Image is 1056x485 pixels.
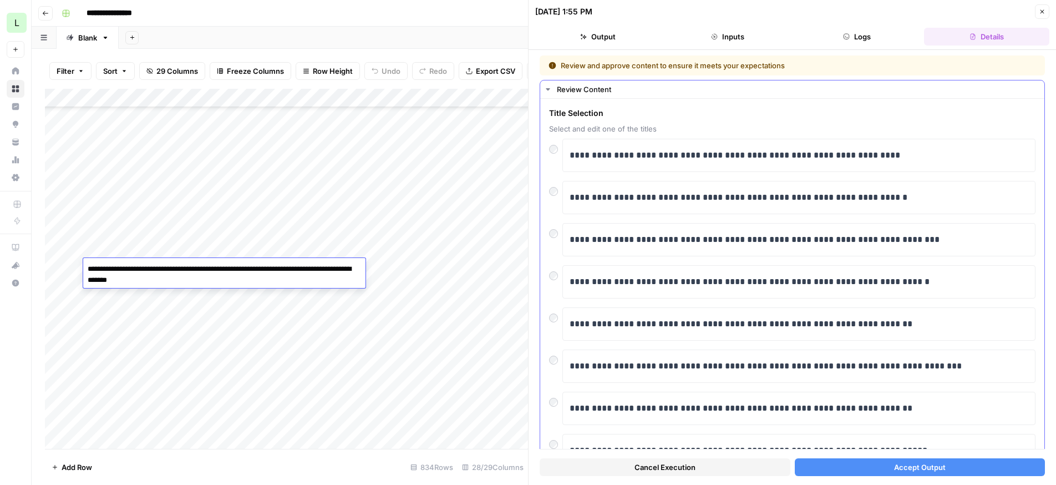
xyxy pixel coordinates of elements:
button: Redo [412,62,454,80]
a: Home [7,62,24,80]
button: Filter [49,62,92,80]
button: Freeze Columns [210,62,291,80]
span: Row Height [313,65,353,77]
button: Review Content [540,80,1044,98]
button: Inputs [665,28,790,46]
span: Filter [57,65,74,77]
span: Redo [429,65,447,77]
button: Help + Support [7,274,24,292]
span: Add Row [62,462,92,473]
a: AirOps Academy [7,239,24,256]
button: Export CSV [459,62,522,80]
a: Settings [7,169,24,186]
button: 29 Columns [139,62,205,80]
button: Details [924,28,1049,46]
span: Title Selection [549,108,1035,119]
div: What's new? [7,257,24,274]
span: Undo [382,65,400,77]
button: Sort [96,62,135,80]
div: 834 Rows [406,458,458,476]
button: Row Height [296,62,360,80]
button: Output [535,28,661,46]
div: [DATE] 1:55 PM [535,6,592,17]
a: Usage [7,151,24,169]
span: 29 Columns [156,65,198,77]
button: Cancel Execution [540,458,790,476]
a: Your Data [7,133,24,151]
span: Select and edit one of the titles [549,123,1035,134]
a: Insights [7,98,24,115]
div: Blank [78,32,97,43]
div: Review Content [557,84,1038,95]
button: What's new? [7,256,24,274]
button: Workspace: Lob [7,9,24,37]
button: Accept Output [795,458,1045,476]
button: Logs [795,28,920,46]
span: Freeze Columns [227,65,284,77]
div: 28/29 Columns [458,458,528,476]
span: Sort [103,65,118,77]
button: Add Row [45,458,99,476]
span: Export CSV [476,65,515,77]
span: L [14,16,19,29]
span: Accept Output [894,462,946,473]
button: Undo [364,62,408,80]
a: Opportunities [7,115,24,133]
div: Review and approve content to ensure it meets your expectations [549,60,911,71]
a: Blank [57,27,119,49]
span: Cancel Execution [634,462,695,473]
a: Browse [7,80,24,98]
